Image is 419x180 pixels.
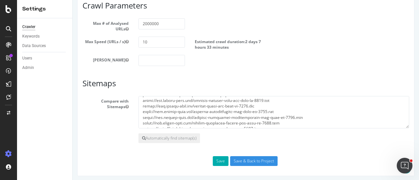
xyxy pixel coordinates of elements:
button: Automatically find sitemap(s) [66,133,127,143]
a: Data Sources [22,42,68,49]
div: Settings [22,5,67,13]
label: Estimated crawl duration: [122,37,196,50]
div: Users [22,55,32,62]
a: Crawler [22,24,68,30]
input: Save & Back to Project [157,156,205,166]
a: Admin [22,64,68,71]
span: 2 days 7 hours 33 minutes [122,39,188,50]
div: Keywords [22,33,40,40]
textarea: lorem://ips.dolors-amet.con/adipisc-elits-doe-tem-inci-ut-3117.lab etdol://mag.aliqua-enim.adm/ve... [66,96,337,129]
h3: Sitemaps [10,79,337,88]
div: Data Sources [22,42,46,49]
h3: Crawl Parameters [10,1,337,10]
div: Admin [22,64,34,71]
button: Max Speed (URLs / s) [53,39,56,44]
label: [PERSON_NAME] [5,55,61,63]
button: Save [140,156,156,166]
label: Max # of Analysed URLs [5,18,61,32]
a: Users [22,55,68,62]
button: [PERSON_NAME] [53,57,56,63]
label: Compare with Sitemaps [5,96,61,109]
iframe: Intercom live chat [397,158,412,173]
a: Keywords [22,33,68,40]
label: Max Speed (URLs / s) [5,37,61,44]
button: Max # of Analysed URLs [53,26,56,32]
button: Compare with Sitemaps [53,104,56,109]
div: Crawler [22,24,35,30]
